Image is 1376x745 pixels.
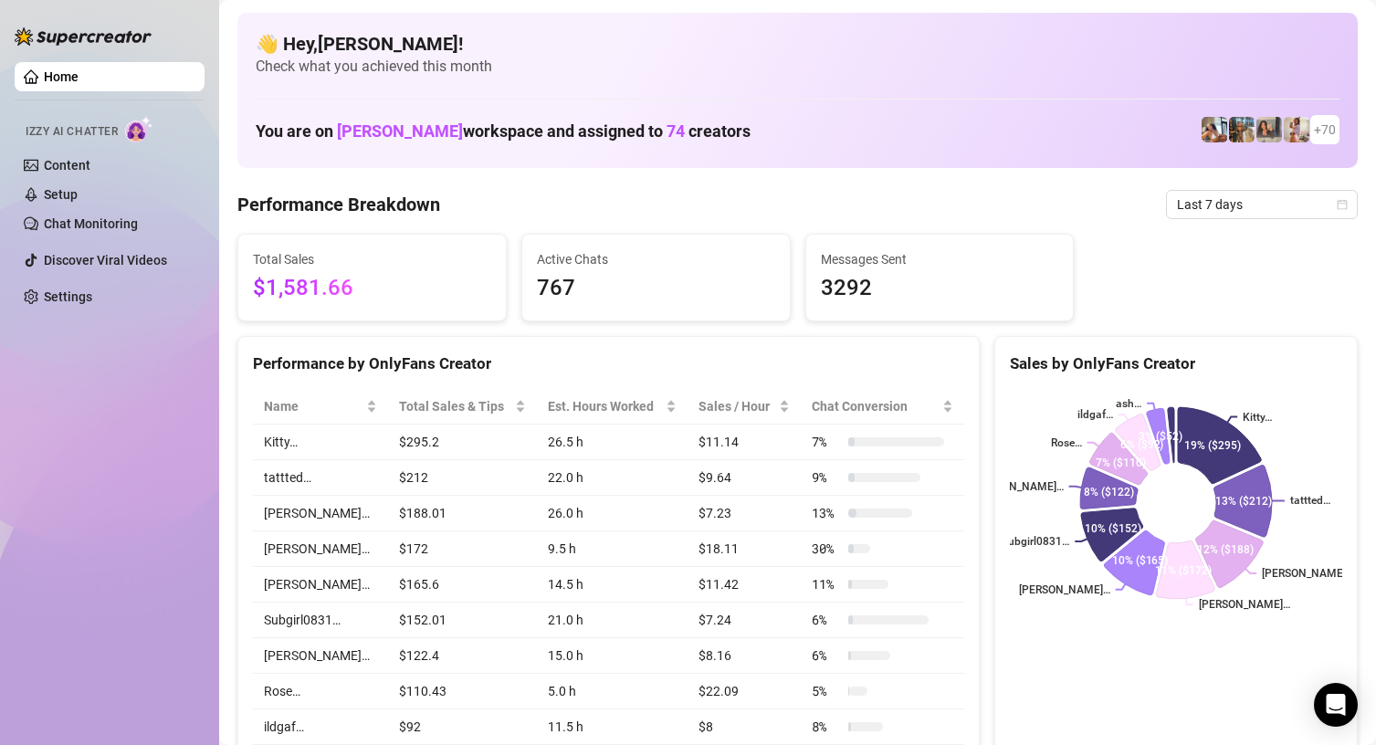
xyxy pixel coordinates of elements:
div: Performance by OnlyFans Creator [253,352,964,376]
span: 5 % [812,681,841,701]
img: logo-BBDzfeDw.svg [15,27,152,46]
text: [PERSON_NAME]… [1018,583,1109,596]
img: ildgaf (@ildgaff) [1202,117,1227,142]
span: 30 % [812,539,841,559]
span: 11 % [812,574,841,594]
td: [PERSON_NAME]… [253,531,388,567]
span: 767 [537,271,775,306]
td: $165.6 [388,567,538,603]
h1: You are on workspace and assigned to creators [256,121,751,142]
a: Content [44,158,90,173]
span: Total Sales [253,249,491,269]
span: Name [264,396,362,416]
div: Open Intercom Messenger [1314,683,1358,727]
td: 21.0 h [537,603,688,638]
span: 74 [667,121,685,141]
text: [PERSON_NAME]… [1262,567,1353,580]
td: [PERSON_NAME]… [253,496,388,531]
td: 22.0 h [537,460,688,496]
div: Est. Hours Worked [548,396,662,416]
td: 26.0 h [537,496,688,531]
span: 6 % [812,645,841,666]
text: tattted… [1290,495,1330,508]
img: Esmeralda (@esme_duhhh) [1256,117,1282,142]
td: $9.64 [688,460,802,496]
td: $7.23 [688,496,802,531]
text: Subgirl0831… [1002,535,1069,548]
span: 9 % [812,467,841,488]
td: Rose… [253,674,388,709]
th: Total Sales & Tips [388,389,538,425]
th: Name [253,389,388,425]
span: 13 % [812,503,841,523]
td: 9.5 h [537,531,688,567]
td: $152.01 [388,603,538,638]
span: Izzy AI Chatter [26,123,118,141]
td: $11.14 [688,425,802,460]
span: 3292 [821,271,1059,306]
td: $22.09 [688,674,802,709]
td: 5.0 h [537,674,688,709]
td: $295.2 [388,425,538,460]
td: 14.5 h [537,567,688,603]
td: 11.5 h [537,709,688,745]
td: $8 [688,709,802,745]
td: $110.43 [388,674,538,709]
img: ash (@babyburberry) [1229,117,1255,142]
th: Sales / Hour [688,389,802,425]
span: 7 % [812,432,841,452]
td: $8.16 [688,638,802,674]
span: Chat Conversion [812,396,938,416]
td: $11.42 [688,567,802,603]
span: $1,581.66 [253,271,491,306]
a: Home [44,69,79,84]
td: tattted… [253,460,388,496]
td: [PERSON_NAME]… [253,638,388,674]
a: Discover Viral Videos [44,253,167,268]
span: Sales / Hour [699,396,776,416]
a: Setup [44,187,78,202]
text: ildgaf… [1077,408,1112,421]
td: $122.4 [388,638,538,674]
a: Settings [44,289,92,304]
td: $7.24 [688,603,802,638]
span: Messages Sent [821,249,1059,269]
th: Chat Conversion [801,389,963,425]
text: Rose… [1050,436,1081,449]
td: Kitty… [253,425,388,460]
span: Total Sales & Tips [399,396,512,416]
span: + 70 [1314,120,1336,140]
td: $172 [388,531,538,567]
span: Last 7 days [1177,191,1347,218]
text: [PERSON_NAME]… [972,480,1063,493]
td: $18.11 [688,531,802,567]
span: 8 % [812,717,841,737]
td: $188.01 [388,496,538,531]
span: Check what you achieved this month [256,57,1339,77]
td: $212 [388,460,538,496]
h4: 👋 Hey, [PERSON_NAME] ! [256,31,1339,57]
h4: Performance Breakdown [237,192,440,217]
text: ash… [1116,397,1141,410]
span: calendar [1337,199,1348,210]
td: ildgaf… [253,709,388,745]
text: Kitty… [1243,411,1272,424]
span: 6 % [812,610,841,630]
div: Sales by OnlyFans Creator [1010,352,1342,376]
td: [PERSON_NAME]… [253,567,388,603]
span: Active Chats [537,249,775,269]
span: [PERSON_NAME] [337,121,463,141]
td: Subgirl0831… [253,603,388,638]
text: [PERSON_NAME]… [1199,599,1290,612]
td: $92 [388,709,538,745]
a: Chat Monitoring [44,216,138,231]
td: 15.0 h [537,638,688,674]
img: AI Chatter [125,116,153,142]
td: 26.5 h [537,425,688,460]
img: Mia (@sexcmia) [1284,117,1309,142]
